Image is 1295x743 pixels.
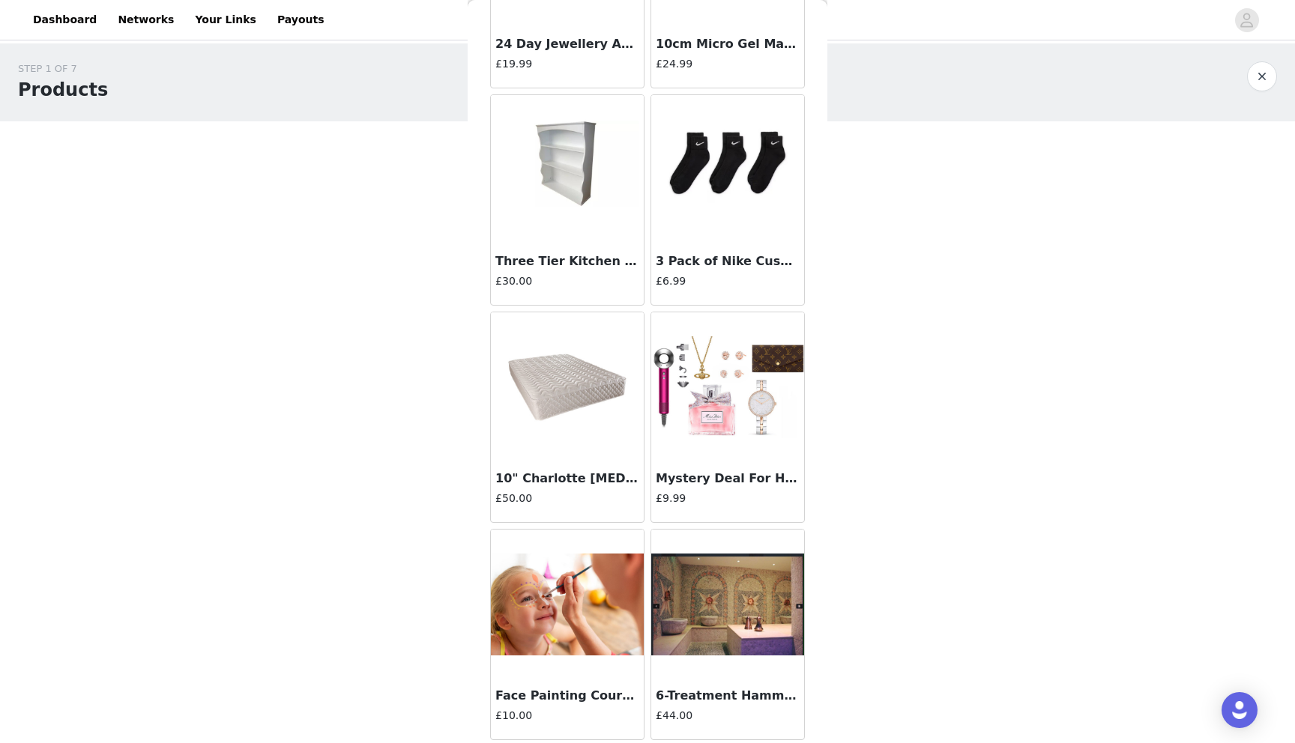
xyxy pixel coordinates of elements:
[24,3,106,37] a: Dashboard
[656,470,800,488] h3: Mystery Deal For Him or Her ([DATE])
[656,687,800,705] h3: 6-Treatment Hammam Package ([DATE])
[495,273,639,289] h4: £30.00
[651,119,804,222] img: 3 Pack of Nike Cushioned Ankle Socks (29 Aug)
[651,554,804,656] img: 6-Treatment Hammam Package (29 Aug)
[495,252,639,270] h3: Three Tier Kitchen Wall Shelf ([DATE])
[656,273,800,289] h4: £6.99
[18,76,108,103] h1: Products
[656,708,800,724] h4: £44.00
[186,3,265,37] a: Your Links
[656,491,800,506] h4: £9.99
[491,119,644,222] img: Three Tier Kitchen Wall Shelf (29 Aug)
[109,3,183,37] a: Networks
[1222,692,1258,728] div: Open Intercom Messenger
[495,687,639,705] h3: Face Painting Course �10 ([DATE])
[495,708,639,724] h4: £10.00
[495,470,639,488] h3: 10" Charlotte [MEDICAL_DATA] Mattress ([DATE])
[1240,8,1254,32] div: avatar
[491,554,644,656] img: Face Painting Course �10 (29 Aug)
[18,61,108,76] div: STEP 1 OF 7
[651,336,804,439] img: Mystery Deal For Him or Her (29 Aug)
[656,35,800,53] h3: 10cm Micro Gel Mattress Topper & Cover ([DATE])
[491,336,644,439] img: 10" Charlotte Memory Foam Mattress (29 Aug)
[495,35,639,53] h3: 24 Day Jewellery Advent Calendar ([DATE])
[656,56,800,72] h4: £24.99
[495,491,639,506] h4: £50.00
[268,3,333,37] a: Payouts
[656,252,800,270] h3: 3 Pack of Nike Cushioned Ankle Socks ([DATE])
[495,56,639,72] h4: £19.99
